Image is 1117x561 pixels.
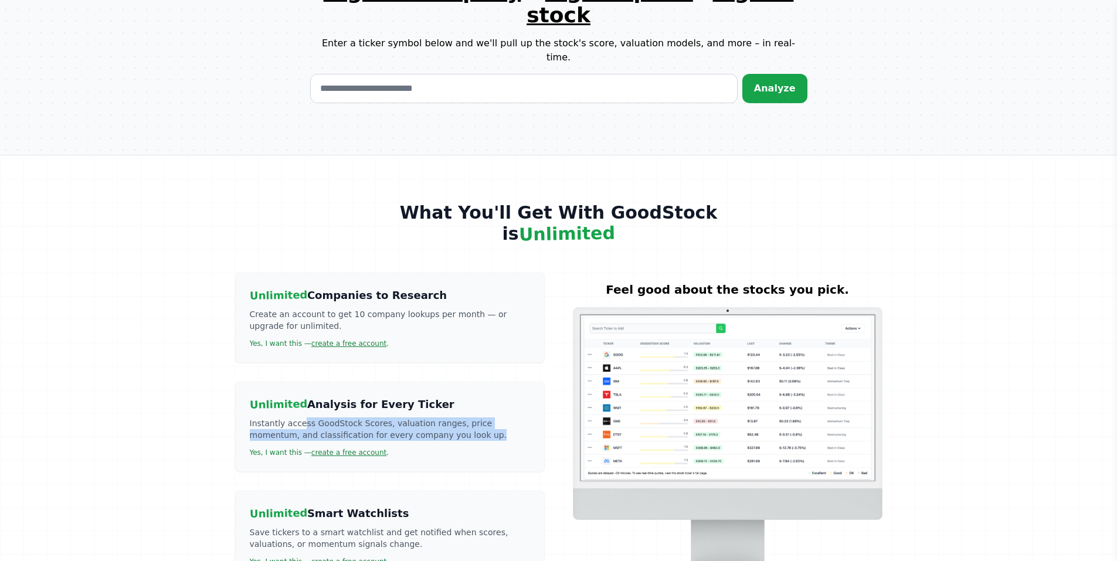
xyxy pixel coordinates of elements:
[310,36,807,64] p: Enter a ticker symbol below and we'll pull up the stock's score, valuation models, and more – in ...
[249,505,307,522] span: Unlimited
[250,339,530,348] p: Yes, I want this — .
[250,308,530,332] p: Create an account to get 10 company lookups per month — or upgrade for unlimited.
[518,223,615,246] span: Unlimited
[249,396,307,413] span: Unlimited
[249,287,307,304] span: Unlimited
[250,526,530,550] p: Save tickers to a smart watchlist and get notified when scores, valuations, or momentum signals c...
[250,287,530,304] h3: Companies to Research
[311,448,386,457] a: create a free account
[311,339,386,348] a: create a free account
[573,281,882,298] p: Feel good about the stocks you pick.
[235,202,882,244] h2: What You'll Get With GoodStock is
[250,448,530,457] p: Yes, I want this — .
[250,417,530,441] p: Instantly access GoodStock Scores, valuation ranges, price momentum, and classification for every...
[250,396,530,413] h3: Analysis for Every Ticker
[742,74,807,103] button: Analyze
[250,505,530,522] h3: Smart Watchlists
[754,83,796,94] span: Analyze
